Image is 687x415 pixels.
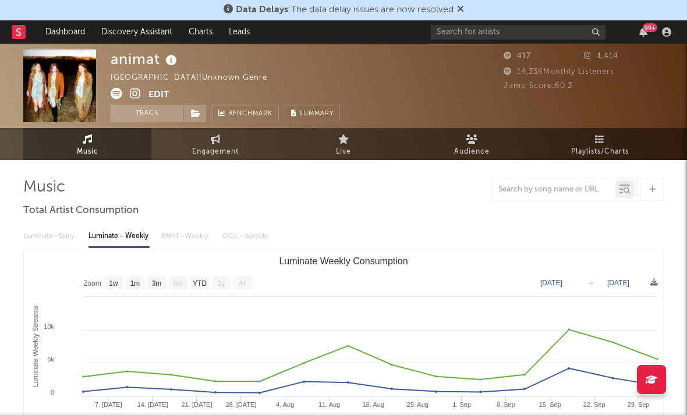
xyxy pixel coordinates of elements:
[493,185,615,194] input: Search by song name or URL
[539,401,561,408] text: 15. Sep
[431,25,605,40] input: Search for artists
[148,88,169,102] button: Edit
[77,145,98,159] span: Music
[109,279,118,288] text: 1w
[587,279,594,287] text: →
[571,145,629,159] span: Playlists/Charts
[239,279,246,288] text: All
[236,5,454,15] span: : The data delay issues are now resolved
[236,5,288,15] span: Data Delays
[628,401,650,408] text: 29. Sep
[276,401,294,408] text: 4. Aug
[182,401,213,408] text: 21. [DATE]
[37,20,93,44] a: Dashboard
[137,401,168,408] text: 14. [DATE]
[23,128,151,160] a: Music
[607,279,629,287] text: [DATE]
[318,401,340,408] text: 11. Aug
[363,401,384,408] text: 18. Aug
[504,82,572,90] span: Jump Score: 60.3
[299,111,334,117] span: Summary
[643,23,657,32] div: 99 +
[83,279,101,288] text: Zoom
[173,279,183,288] text: 6m
[504,68,614,76] span: 14,336 Monthly Listeners
[279,128,408,160] a: Live
[221,20,258,44] a: Leads
[130,279,140,288] text: 1m
[23,204,139,218] span: Total Artist Consumption
[408,128,536,160] a: Audience
[31,306,40,387] text: Luminate Weekly Streams
[583,401,605,408] text: 22. Sep
[193,279,207,288] text: YTD
[540,279,562,287] text: [DATE]
[407,401,429,408] text: 25. Aug
[457,5,464,15] span: Dismiss
[47,356,54,363] text: 5k
[151,128,279,160] a: Engagement
[454,145,490,159] span: Audience
[51,389,54,396] text: 0
[152,279,162,288] text: 3m
[504,52,531,60] span: 417
[536,128,664,160] a: Playlists/Charts
[228,107,272,121] span: Benchmark
[111,105,183,122] button: Track
[212,105,279,122] a: Benchmark
[336,145,351,159] span: Live
[180,20,221,44] a: Charts
[218,279,225,288] text: 1y
[452,401,471,408] text: 1. Sep
[639,27,647,37] button: 99+
[111,71,281,85] div: [GEOGRAPHIC_DATA] | Unknown Genre
[192,145,239,159] span: Engagement
[497,401,515,408] text: 8. Sep
[88,226,150,246] div: Luminate - Weekly
[285,105,340,122] button: Summary
[279,256,408,266] text: Luminate Weekly Consumption
[111,49,180,69] div: animat
[225,401,256,408] text: 28. [DATE]
[95,401,122,408] text: 7. [DATE]
[584,52,618,60] span: 1,414
[93,20,180,44] a: Discovery Assistant
[44,323,54,330] text: 10k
